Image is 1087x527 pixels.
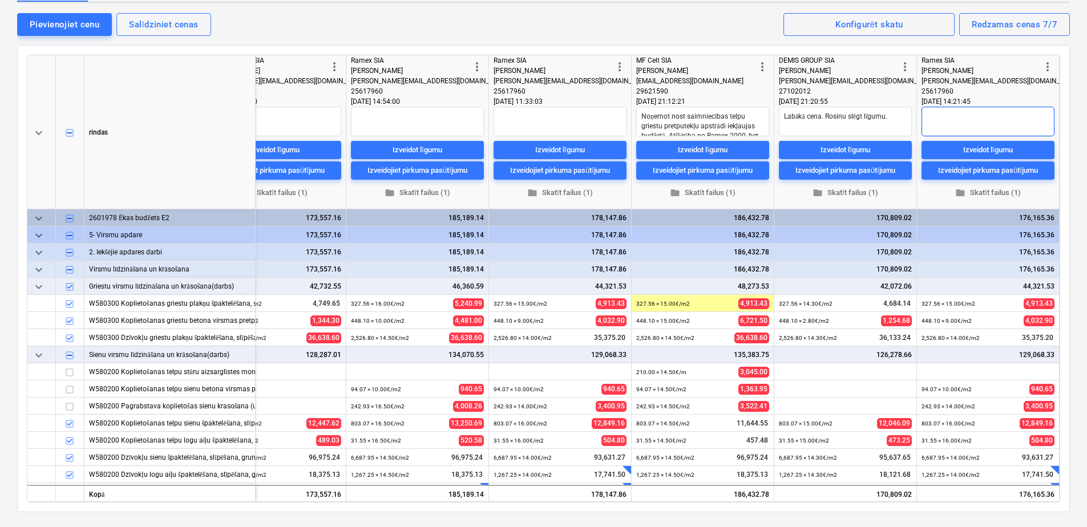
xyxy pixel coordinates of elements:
small: 2,526.80 × 14.00€ / m2 [494,335,552,341]
div: 5- Virsmu apdare [89,226,250,243]
div: Redzamas cenas 7/7 [972,17,1057,32]
div: [PERSON_NAME] [494,66,613,76]
button: Skatīt failus (1) [351,184,484,202]
small: 94.07 × 10.00€ / m2 [922,386,972,392]
span: 3,400.95 [596,401,627,412]
span: 11,644.55 [736,419,769,428]
div: rindas [84,55,256,209]
small: 803.07 × 16.00€ / m2 [922,420,975,427]
small: 1,267.25 × 14.50€ / m2 [351,472,409,478]
span: keyboard_arrow_down [32,126,46,140]
button: Izveidot līgumu [779,141,912,159]
span: 4,913.43 [738,298,769,309]
small: 803.07 × 14.50€ / m2 [636,420,690,427]
div: Sienu virsmu līdzināšana un krāsošana(darbs) [89,346,250,363]
button: Izveidojiet pirkuma pasūtījumu [922,161,1054,180]
div: 185,189.14 [351,244,484,261]
small: 94.07 × 10.00€ / m2 [494,386,544,392]
span: keyboard_arrow_down [32,212,46,225]
button: Pievienojiet cenu [17,13,112,36]
div: [DATE] 21:12:21 [636,96,769,107]
small: 448.10 × 10.00€ / m2 [351,318,405,324]
span: 95,637.65 [878,453,912,463]
small: 6,687.95 × 14.00€ / m2 [922,455,980,461]
div: [PERSON_NAME] [208,66,328,76]
div: 176,165.36 [917,485,1060,502]
div: 170,809.02 [779,226,912,244]
small: 242.93 × 16.50€ / m2 [351,403,405,410]
div: W580200 Dzīvokļu logu aiļu špaktelēšana, slīpēšana, gruntēšana, krāsošana 2 kārtās [89,466,250,483]
div: Izveidojiet pirkuma pasūtījumu [938,164,1038,177]
small: 6,687.95 × 14.00€ / m2 [494,455,552,461]
span: 93,631.27 [593,453,627,463]
small: 31.55 × 16.00€ / m2 [922,437,972,444]
button: Izveidot līgumu [208,141,341,159]
small: 327.56 × 14.30€ / m2 [779,301,833,307]
button: Skatīt failus (1) [208,184,341,202]
span: 18,375.13 [308,470,341,480]
span: 3,400.95 [1024,401,1054,412]
span: 940.65 [459,384,484,395]
span: 4,749.65 [312,299,341,309]
div: [PERSON_NAME] [636,66,755,76]
small: 448.10 × 9.00€ / m2 [922,318,972,324]
div: W580200 Koplietošanas telpu sienu špaktelēšana, slīpēšana, gruntēšana un krāsošana ar tonētu krās... [89,415,250,431]
small: 2,526.80 × 14.30€ / m2 [779,335,837,341]
div: 176,165.36 [922,209,1054,226]
div: 27102012 [208,86,328,96]
div: 27102012 [779,86,898,96]
span: 12,849.16 [1020,418,1054,429]
div: [PERSON_NAME] [351,66,470,76]
small: 327.56 × 15.00€ / m2 [636,301,690,307]
small: 2,526.80 × 14.50€ / m2 [351,335,409,341]
div: 2. Iekšējie apdares darbi [89,244,250,260]
span: keyboard_arrow_down [32,263,46,277]
span: 12,046.09 [877,418,912,429]
div: 176,165.36 [922,244,1054,261]
span: 96,975.24 [736,453,769,463]
small: 94.07 × 14.50€ / m2 [636,386,686,392]
div: Konfigurēt skatu [835,17,903,32]
small: 6,687.95 × 14.30€ / m2 [779,455,837,461]
small: 242.93 × 14.50€ / m2 [636,403,690,410]
div: W580200 Koplietošanas telpu logu aiļu špaktelēšana, slīpēšana, gruntēšana, krāsošana 2 kārtās [89,432,250,448]
button: Izveidojiet pirkuma pasūtījumu [494,161,627,180]
span: 4,913.43 [1024,298,1054,309]
div: Izveidojiet pirkuma pasūtījumu [653,164,753,177]
div: 44,321.53 [922,278,1054,295]
span: 18,375.13 [736,470,769,480]
span: [PERSON_NAME][EMAIL_ADDRESS][DOMAIN_NAME] [922,77,1081,85]
span: Skatīt failus (1) [355,187,479,200]
button: Skatīt failus (1) [636,184,769,202]
div: Kopā [84,485,256,502]
div: Virsmu līdzināšana un krāsošana [89,261,250,277]
small: 448.10 × 15.00€ / m2 [636,318,690,324]
div: 173,557.16 [208,261,341,278]
span: 4,684.14 [882,299,912,309]
div: W580200 Pagrabstava koplietošas sienu krasošana (uz sienas bloku virsmas) [89,398,250,414]
div: Izveidojiet pirkuma pasūtījumu [510,164,610,177]
span: 940.65 [1029,384,1054,395]
div: 186,432.78 [636,226,769,244]
span: 36,638.60 [734,333,769,343]
span: folder [385,188,395,198]
span: more_vert [755,60,769,74]
span: 12,849.16 [592,418,627,429]
span: more_vert [613,60,627,74]
span: 4,032.90 [596,315,627,326]
div: 186,432.78 [636,209,769,226]
button: Skatīt failus (1) [494,184,627,202]
div: 129,068.33 [494,346,627,363]
small: 242.93 × 14.00€ / m2 [494,403,547,410]
div: 46,360.59 [351,278,484,295]
div: 186,432.78 [636,261,769,278]
small: 803.07 × 16.00€ / m2 [494,420,547,427]
button: Redzamas cenas 7/7 [959,13,1070,36]
span: 4,913.43 [596,298,627,309]
span: keyboard_arrow_down [32,229,46,242]
small: 242.93 × 14.00€ / m2 [922,403,975,410]
span: 504.80 [1029,435,1054,446]
span: [EMAIL_ADDRESS][DOMAIN_NAME] [636,77,743,85]
span: 96,975.24 [450,453,484,463]
button: Izveidojiet pirkuma pasūtījumu [351,161,484,180]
